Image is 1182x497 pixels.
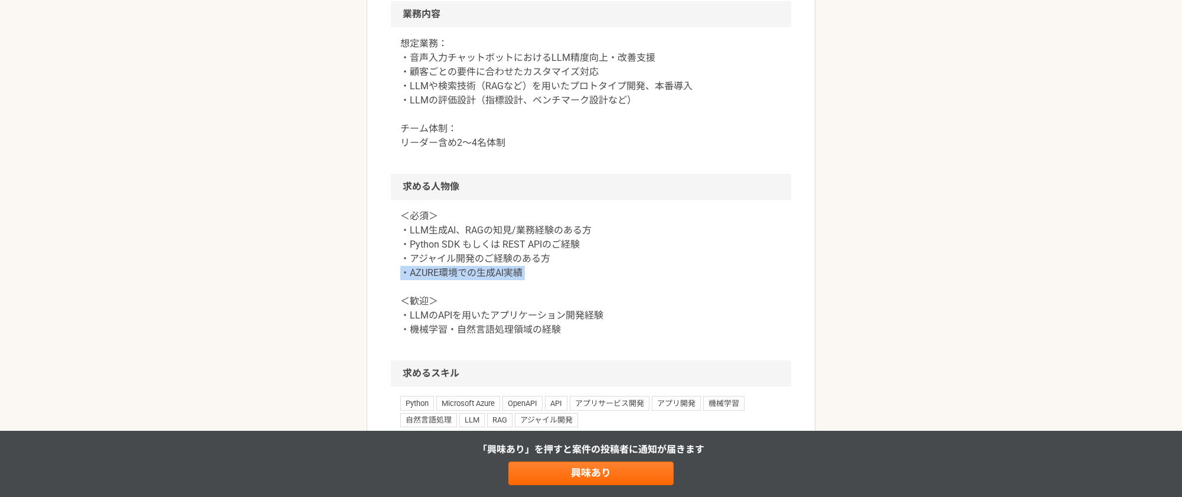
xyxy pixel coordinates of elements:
[545,396,567,410] span: API
[508,462,674,485] a: 興味あり
[515,413,578,427] span: アジャイル開発
[400,413,457,427] span: 自然言語処理
[400,209,782,337] p: ＜必須＞ ・LLM生成AI、RAGの知見/業務経験のある方 ・Python SDK もしくは REST APIのご経験 ・アジャイル開発のご経験のある方 ・AZURE環境での生成AI実績 ＜歓迎...
[400,37,782,150] p: 想定業務： ・音声入力チャットボットにおけるLLM精度向上・改善支援 ・顧客ごとの要件に合わせたカスタマイズ対応 ・LLMや検索技術（RAGなど）を用いたプロトタイプ開発、本番導入 ・LLMの評...
[478,443,704,457] p: 「興味あり」を押すと 案件の投稿者に通知が届きます
[391,360,791,386] h2: 求めるスキル
[391,174,791,200] h2: 求める人物像
[570,396,649,410] span: アプリサービス開発
[391,1,791,27] h2: 業務内容
[652,396,701,410] span: アプリ開発
[459,413,485,427] span: LLM
[400,396,434,410] span: Python
[436,396,500,410] span: Microsoft Azure
[502,396,543,410] span: OpenAPI
[703,396,745,410] span: 機械学習
[487,413,512,427] span: RAG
